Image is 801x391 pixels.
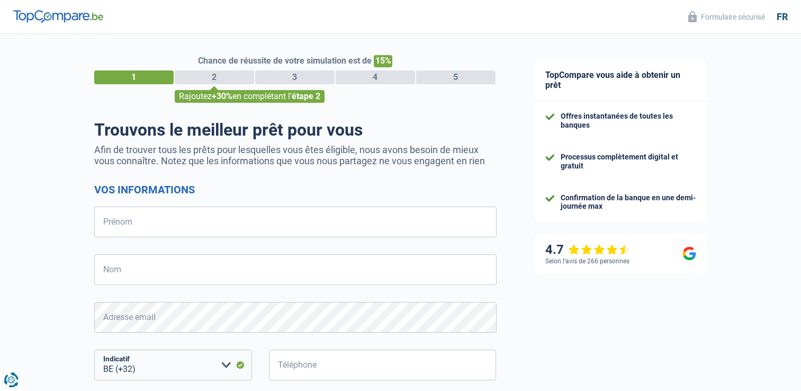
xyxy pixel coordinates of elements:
h1: Trouvons le meilleur prêt pour vous [94,120,497,140]
div: 5 [416,70,496,84]
span: étape 2 [292,91,320,101]
input: 401020304 [269,350,497,380]
span: Chance de réussite de votre simulation est de [198,56,372,66]
div: TopCompare vous aide à obtenir un prêt [535,59,707,101]
div: 1 [94,70,174,84]
span: +30% [212,91,232,101]
div: 2 [175,70,254,84]
div: Selon l’avis de 266 personnes [545,257,629,265]
h2: Vos informations [94,183,497,196]
div: Confirmation de la banque en une demi-journée max [561,193,696,211]
div: 3 [255,70,335,84]
div: Rajoutez en complétant l' [175,90,325,103]
div: fr [777,11,788,23]
div: 4 [336,70,415,84]
div: 4.7 [545,242,631,257]
p: Afin de trouver tous les prêts pour lesquelles vous êtes éligible, nous avons besoin de mieux vou... [94,144,497,166]
div: Processus complètement digital et gratuit [561,153,696,171]
div: Offres instantanées de toutes les banques [561,112,696,130]
span: 15% [374,55,392,67]
button: Formulaire sécurisé [682,8,771,25]
img: TopCompare Logo [13,10,103,23]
